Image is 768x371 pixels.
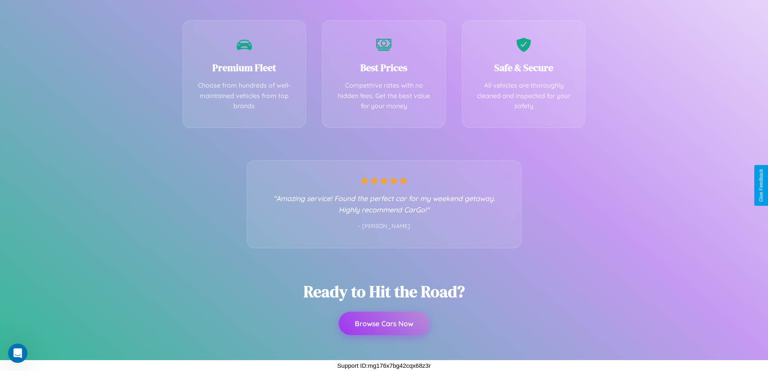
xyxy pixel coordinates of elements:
[195,80,294,111] p: Choose from hundreds of well-maintained vehicles from top brands
[8,344,27,363] iframe: Intercom live chat
[475,61,573,74] h3: Safe & Secure
[337,360,431,371] p: Support ID: mg176x7bg42cqx68z3r
[304,281,465,302] h2: Ready to Hit the Road?
[758,169,764,202] div: Give Feedback
[263,193,505,215] p: "Amazing service! Found the perfect car for my weekend getaway. Highly recommend CarGo!"
[335,80,433,111] p: Competitive rates with no hidden fees. Get the best value for your money
[335,61,433,74] h3: Best Prices
[339,312,429,335] button: Browse Cars Now
[263,221,505,232] p: - [PERSON_NAME]
[475,80,573,111] p: All vehicles are thoroughly cleaned and inspected for your safety
[195,61,294,74] h3: Premium Fleet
